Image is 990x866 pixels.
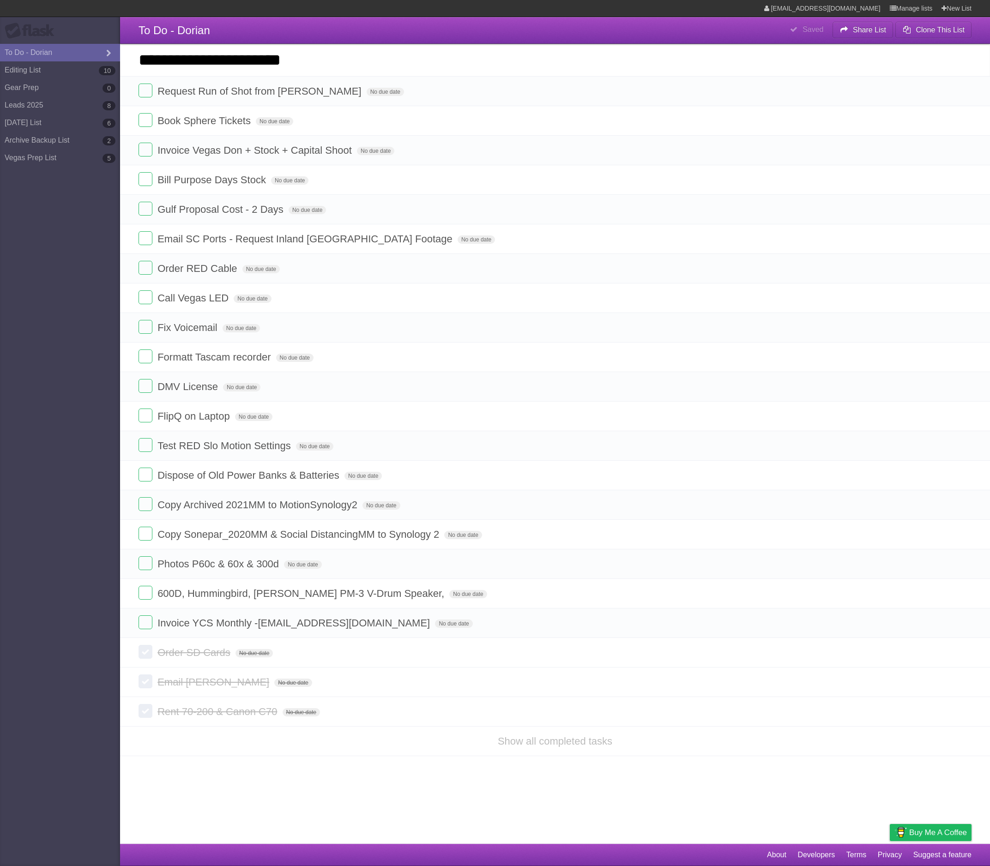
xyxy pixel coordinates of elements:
label: Done [139,320,152,334]
span: Email SC Ports - Request Inland [GEOGRAPHIC_DATA] Footage [157,233,455,245]
span: DMV License [157,381,220,392]
span: 600D, Hummingbird, [PERSON_NAME] PM-3 V-Drum Speaker, [157,588,447,599]
a: About [767,846,786,864]
label: Done [139,497,152,511]
b: 0 [103,84,115,93]
button: Share List [833,22,893,38]
span: Dispose of Old Power Banks & Batteries [157,469,342,481]
span: No due date [242,265,280,273]
label: Done [139,438,152,452]
button: Clone This List [895,22,972,38]
span: No due date [458,235,495,244]
div: Flask [5,23,60,39]
span: Copy Archived 2021MM to MotionSynology2 [157,499,360,511]
label: Done [139,704,152,718]
label: Done [139,615,152,629]
span: No due date [271,176,308,185]
span: Photos P60c & 60x & 300d [157,558,281,570]
span: Order RED Cable [157,263,239,274]
label: Done [139,527,152,541]
span: No due date [367,88,404,96]
b: 2 [103,136,115,145]
span: No due date [435,619,472,628]
a: Terms [846,846,867,864]
span: No due date [449,590,487,598]
span: No due date [223,383,260,391]
span: No due date [444,531,482,539]
span: Test RED Slo Motion Settings [157,440,293,451]
label: Done [139,674,152,688]
label: Done [139,231,152,245]
label: Done [139,409,152,422]
span: Email [PERSON_NAME] [157,676,272,688]
label: Done [139,202,152,216]
span: No due date [235,649,273,657]
span: Invoice Vegas Don + Stock + Capital Shoot [157,144,354,156]
span: Invoice YCS Monthly - [EMAIL_ADDRESS][DOMAIN_NAME] [157,617,432,629]
span: No due date [223,324,260,332]
img: Buy me a coffee [894,824,907,840]
label: Done [139,290,152,304]
span: No due date [344,472,382,480]
span: Rent 70-200 & Canon C70 [157,706,279,717]
b: 6 [103,119,115,128]
span: No due date [284,560,321,569]
label: Done [139,261,152,275]
span: No due date [283,708,320,716]
span: FlipQ on Laptop [157,410,232,422]
a: Suggest a feature [913,846,972,864]
label: Done [139,113,152,127]
span: No due date [256,117,293,126]
span: Call Vegas LED [157,292,231,304]
b: 5 [103,154,115,163]
label: Done [139,172,152,186]
span: No due date [274,679,312,687]
span: No due date [357,147,394,155]
span: Gulf Proposal Cost - 2 Days [157,204,286,215]
span: Order SD Cards [157,647,233,658]
span: No due date [234,295,271,303]
span: Buy me a coffee [909,824,967,841]
label: Done [139,556,152,570]
span: No due date [276,354,314,362]
span: Fix Voicemail [157,322,220,333]
label: Done [139,84,152,97]
span: Copy Sonepar_2020MM & Social DistancingMM to Synology 2 [157,529,441,540]
b: Clone This List [916,26,965,34]
a: Buy me a coffee [890,824,972,841]
span: Book Sphere Tickets [157,115,253,126]
span: No due date [289,206,326,214]
label: Done [139,143,152,156]
span: No due date [362,501,400,510]
span: No due date [235,413,272,421]
b: Share List [853,26,886,34]
span: Request Run of Shot from [PERSON_NAME] [157,85,363,97]
b: Saved [803,25,823,33]
a: Privacy [878,846,902,864]
a: Show all completed tasks [498,735,612,747]
label: Done [139,468,152,481]
span: To Do - Dorian [139,24,210,36]
label: Done [139,645,152,659]
span: Formatt Tascam recorder [157,351,273,363]
label: Done [139,586,152,600]
span: Bill Purpose Days Stock [157,174,268,186]
label: Done [139,379,152,393]
b: 8 [103,101,115,110]
label: Done [139,349,152,363]
a: Developers [797,846,835,864]
span: No due date [296,442,333,451]
b: 10 [99,66,115,75]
